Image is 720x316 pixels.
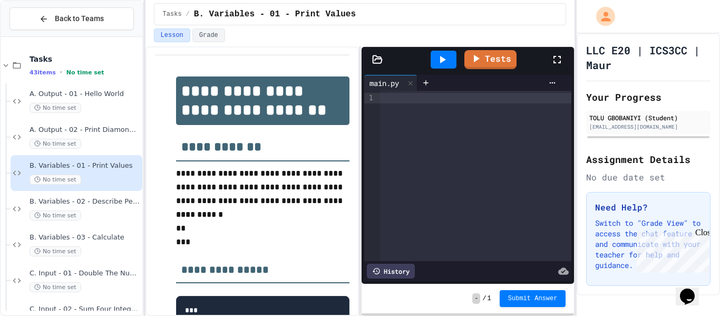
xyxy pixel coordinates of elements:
div: 1 [364,93,375,103]
span: / [186,10,190,18]
span: No time set [30,210,81,221]
div: TOLU GBOBANIYI (Student) [589,113,707,122]
span: A. Output - 02 - Print Diamond Shape [30,126,140,135]
button: Submit Answer [500,290,566,307]
span: Tasks [30,54,140,64]
div: main.py [364,78,404,89]
button: Lesson [154,28,190,42]
span: B. Variables - 01 - Print Values [30,161,140,170]
div: main.py [364,75,417,91]
span: Back to Teams [55,13,104,24]
span: C. Input - 02 - Sum Four Integers [30,305,140,314]
div: My Account [585,4,618,28]
span: No time set [30,246,81,256]
span: - [472,293,480,304]
span: • [60,68,62,76]
div: [EMAIL_ADDRESS][DOMAIN_NAME] [589,123,707,131]
iframe: chat widget [633,228,709,273]
span: No time set [30,139,81,149]
span: A. Output - 01 - Hello World [30,90,140,99]
div: No due date set [586,171,711,184]
span: C. Input - 01 - Double The Number [30,269,140,278]
span: No time set [30,103,81,113]
button: Back to Teams [9,7,134,30]
div: Chat with us now!Close [4,4,73,67]
span: 43 items [30,69,56,76]
span: Tasks [163,10,182,18]
span: No time set [30,282,81,292]
h2: Assignment Details [586,152,711,167]
span: Submit Answer [508,294,558,303]
span: B. Variables - 02 - Describe Person [30,197,140,206]
h2: Your Progress [586,90,711,104]
h1: LLC E20 | ICS3CC | Maur [586,43,711,72]
a: Tests [464,50,517,69]
iframe: chat widget [676,274,709,305]
span: 1 [488,294,491,303]
span: B. Variables - 01 - Print Values [194,8,356,21]
span: No time set [30,175,81,185]
button: Grade [192,28,225,42]
span: / [482,294,486,303]
div: History [367,264,415,279]
span: No time set [66,69,104,76]
p: Switch to "Grade View" to access the chat feature and communicate with your teacher for help and ... [595,218,702,271]
span: B. Variables - 03 - Calculate [30,233,140,242]
h3: Need Help? [595,201,702,214]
